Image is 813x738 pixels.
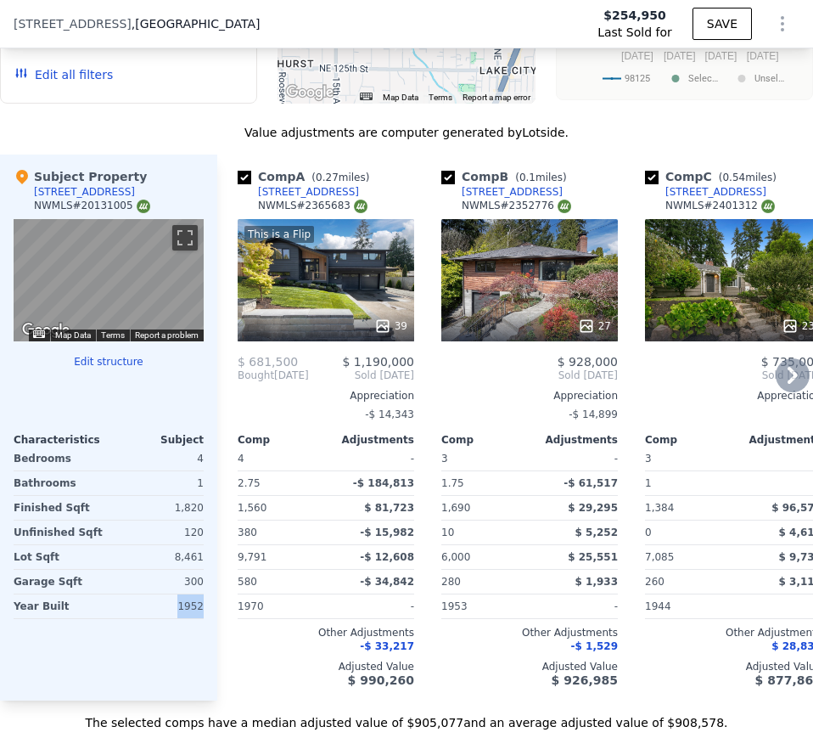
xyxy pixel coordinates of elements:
div: 1,820 [112,496,204,520]
span: ( miles) [712,172,783,183]
span: $ 5,252 [575,527,618,538]
text: 98125 [625,73,650,84]
text: [DATE] [621,50,653,62]
div: [STREET_ADDRESS] [34,185,135,199]
button: Toggle fullscreen view [172,225,198,251]
div: Subject Property [14,168,147,185]
a: [STREET_ADDRESS] [645,185,766,199]
div: Year Built [14,594,105,618]
span: 280 [441,576,461,588]
div: Comp B [441,168,574,185]
div: 27 [578,318,611,335]
span: -$ 15,982 [360,527,414,538]
div: - [533,447,618,470]
div: Subject [109,433,204,447]
div: - [329,447,414,470]
span: $ 1,933 [575,576,618,588]
div: Lot Sqft [14,545,105,569]
button: Keyboard shortcuts [33,330,45,338]
button: Edit structure [14,355,204,369]
div: 39 [374,318,407,335]
div: NWMLS # 20131005 [34,199,150,213]
div: Adjustments [326,433,414,447]
a: [STREET_ADDRESS] [441,185,563,199]
span: 3 [441,453,448,465]
div: Adjusted Value [441,660,618,673]
div: Other Adjustments [441,626,618,639]
div: 1.75 [441,471,526,495]
button: SAVE [692,8,752,40]
div: Comp [238,433,326,447]
span: -$ 14,343 [365,408,414,420]
span: 7,085 [645,551,674,563]
div: Adjustments [530,433,618,447]
text: [DATE] [704,50,737,62]
button: Keyboard shortcuts [360,93,372,100]
div: Other Adjustments [238,626,414,639]
div: Street View [14,219,204,341]
a: Terms [101,330,125,340]
button: Edit all filters [14,66,113,83]
div: [STREET_ADDRESS] [665,185,766,199]
div: NWMLS # 2365683 [258,199,367,213]
span: 580 [238,576,257,588]
span: 4 [238,453,244,465]
div: Comp [441,433,530,447]
div: [DATE] [238,369,309,382]
div: Map [14,219,204,341]
div: Unfinished Sqft [14,521,105,544]
div: 1970 [238,594,322,618]
text: [DATE] [664,50,696,62]
img: NWMLS Logo [354,200,367,213]
span: 0.27 [316,172,339,183]
div: NWMLS # 2401312 [665,199,775,213]
div: Comp [645,433,733,447]
a: Open this area in Google Maps (opens a new window) [282,82,338,104]
div: [STREET_ADDRESS] [462,185,563,199]
div: 1944 [645,594,730,618]
span: 0.1 [519,172,535,183]
text: Selec… [688,73,718,84]
div: Finished Sqft [14,496,105,520]
span: 1,384 [645,502,674,514]
a: Report a map error [463,93,530,102]
span: 1,560 [238,502,266,514]
button: Show Options [765,7,799,41]
button: Map Data [55,330,91,341]
button: Map Data [383,92,418,104]
div: Comp A [238,168,376,185]
div: 2.75 [238,471,322,495]
span: $ 29,295 [568,502,618,514]
span: -$ 61,517 [563,477,618,489]
span: [STREET_ADDRESS] [14,15,132,32]
div: 4 [112,447,204,470]
img: NWMLS Logo [137,200,150,213]
span: 6,000 [441,551,470,563]
span: $ 681,500 [238,355,298,369]
span: -$ 33,217 [360,640,414,652]
span: 0.54 [722,172,745,183]
div: 8,461 [112,545,204,569]
div: Adjusted Value [238,660,414,673]
div: [STREET_ADDRESS] [258,185,359,199]
span: $254,950 [603,7,666,24]
span: , [GEOGRAPHIC_DATA] [132,15,261,32]
a: Terms [429,93,452,102]
div: Appreciation [238,389,414,403]
span: -$ 1,529 [571,640,618,652]
div: 1 [112,471,204,495]
span: -$ 34,842 [360,576,414,588]
div: Comp C [645,168,783,185]
div: Garage Sqft [14,570,105,594]
span: 3 [645,453,652,465]
span: 380 [238,527,257,538]
div: 120 [112,521,204,544]
span: $ 25,551 [568,551,618,563]
div: - [329,594,414,618]
div: Characteristics [14,433,109,447]
img: NWMLS Logo [558,200,571,213]
div: 1953 [441,594,526,618]
text: [DATE] [747,50,779,62]
span: 9,791 [238,551,266,563]
span: $ 926,985 [552,673,618,687]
